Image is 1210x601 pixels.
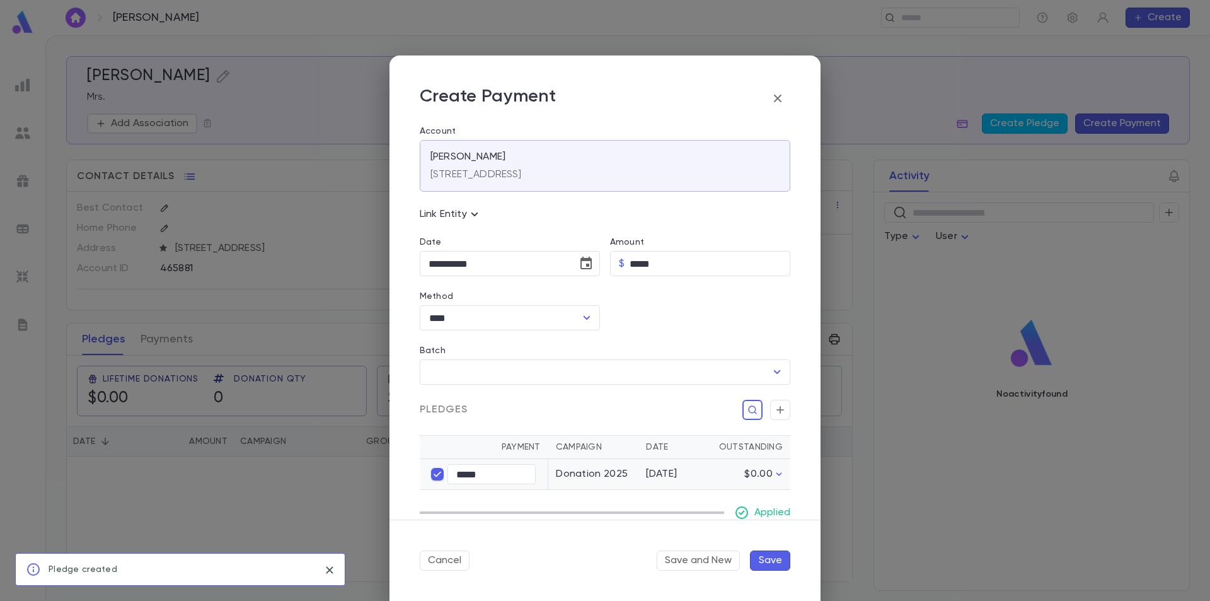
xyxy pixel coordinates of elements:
p: [STREET_ADDRESS] [430,168,522,181]
button: Cancel [420,551,470,571]
div: Pledge created [49,557,117,581]
th: Date [638,436,704,459]
button: Save [750,551,790,571]
span: Pledges [420,404,468,416]
p: Create Payment [420,86,556,111]
button: Open [768,363,786,381]
p: Link Entity [420,207,482,222]
div: [DATE] [646,468,696,481]
th: Campaign [548,436,639,459]
td: Donation 2025 [548,459,639,490]
label: Account [420,126,790,136]
button: Open [578,309,596,327]
label: Method [420,291,453,301]
label: Date [420,237,600,247]
th: Payment [420,436,548,459]
button: Save and New [657,551,740,571]
p: [PERSON_NAME] [430,151,505,163]
td: $0.00 [704,459,790,490]
button: close [320,560,340,580]
label: Amount [610,237,644,247]
label: Batch [420,346,446,356]
p: $ [619,257,625,270]
th: Outstanding [704,436,790,459]
button: Choose date, selected date is Sep 22, 2025 [573,251,599,276]
p: Applied [754,506,790,519]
